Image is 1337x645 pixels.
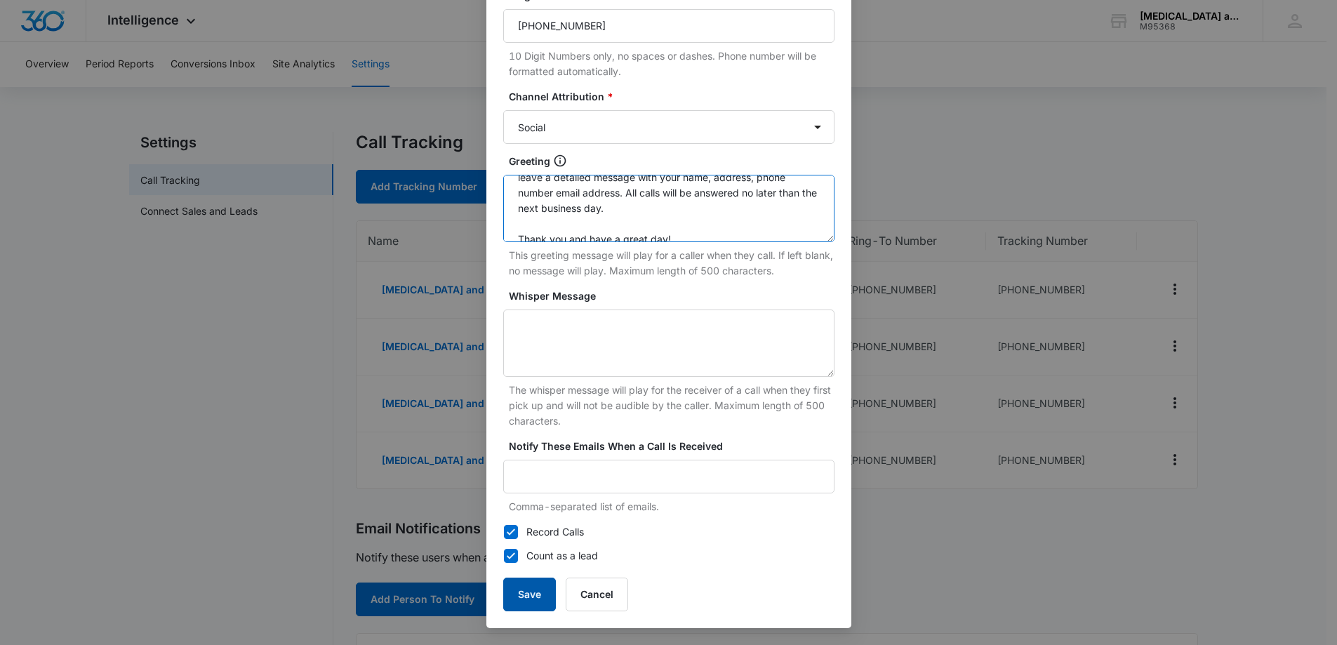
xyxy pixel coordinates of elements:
p: 10 Digit Numbers only, no spaces or dashes. Phone number will be formatted automatically. [509,48,834,79]
textarea: Thank you for contacting [MEDICAL_DATA] and Son of [GEOGRAPHIC_DATA]. We are sorry we cannot take... [503,175,834,242]
p: The whisper message will play for the receiver of a call when they first pick up and will not be ... [509,383,834,429]
label: Record Calls [503,524,834,540]
label: Notify These Emails When a Call Is Received [509,439,840,454]
label: Count as a lead [503,548,834,564]
label: Whisper Message [509,288,840,304]
p: Greeting [509,154,550,169]
p: This greeting message will play for a caller when they call. If left blank, no message will play.... [509,248,834,279]
label: Channel Attribution [509,89,840,105]
p: Comma-separated list of emails. [509,499,834,514]
button: Save [503,578,556,611]
button: Cancel [566,578,628,611]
